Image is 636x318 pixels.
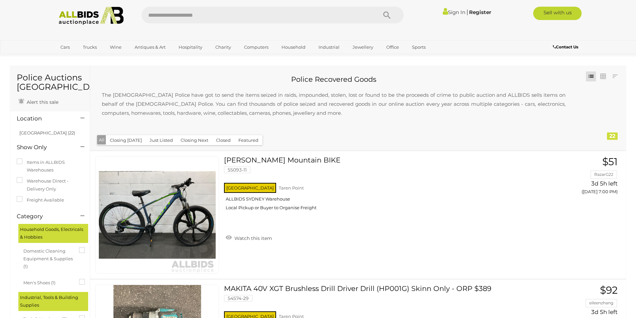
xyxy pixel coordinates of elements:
[17,177,83,193] label: Warehouse Direct - Delivery Only
[17,96,60,106] a: Alert this sale
[17,158,83,174] label: Items in ALLBIDS Warehouses
[78,42,101,53] a: Trucks
[382,42,403,53] a: Office
[233,235,272,241] span: Watch this item
[23,277,73,287] span: Men's Shoes (1)
[443,9,465,15] a: Sign In
[18,224,88,243] div: Household Goods, Electricals & Hobbies
[177,135,212,145] button: Closing Next
[370,7,404,23] button: Search
[602,155,618,168] span: $51
[224,233,274,243] a: Watch this item
[95,75,572,83] h2: Police Recovered Goods
[229,156,532,216] a: [PERSON_NAME] Mountain BIKE 55093-11 [GEOGRAPHIC_DATA] Taren Point ALLBIDS SYDNEY Warehouse Local...
[542,156,619,198] a: $51 RazarG22 3d 5h left ([DATE] 7:00 PM)
[25,99,58,105] span: Alert this sale
[99,156,216,273] img: 55093-11a.jpeg
[533,7,582,20] a: Sell with us
[106,135,146,145] button: Closing [DATE]
[607,132,618,140] div: 22
[466,8,468,16] span: |
[600,284,618,296] span: $92
[17,196,64,204] label: Freight Available
[240,42,273,53] a: Computers
[23,246,73,271] span: Domestic Cleaning Equipment & Supplies (1)
[19,130,75,135] a: [GEOGRAPHIC_DATA] (22)
[97,135,106,145] button: All
[553,44,578,49] b: Contact Us
[56,42,74,53] a: Cars
[211,42,235,53] a: Charity
[212,135,235,145] button: Closed
[277,42,310,53] a: Household
[146,135,177,145] button: Just Listed
[130,42,170,53] a: Antiques & Art
[348,42,378,53] a: Jewellery
[174,42,207,53] a: Hospitality
[105,42,126,53] a: Wine
[314,42,344,53] a: Industrial
[17,73,83,91] h1: Police Auctions [GEOGRAPHIC_DATA]
[17,144,70,150] h4: Show Only
[17,213,70,220] h4: Category
[553,43,580,51] a: Contact Us
[408,42,430,53] a: Sports
[55,7,128,25] img: Allbids.com.au
[18,292,88,311] div: Industrial, Tools & Building Supplies
[95,84,572,124] p: The [DEMOGRAPHIC_DATA] Police have got to send the items seized in raids, impounded, stolen, lost...
[234,135,262,145] button: Featured
[56,53,112,64] a: [GEOGRAPHIC_DATA]
[17,115,70,122] h4: Location
[469,9,491,15] a: Register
